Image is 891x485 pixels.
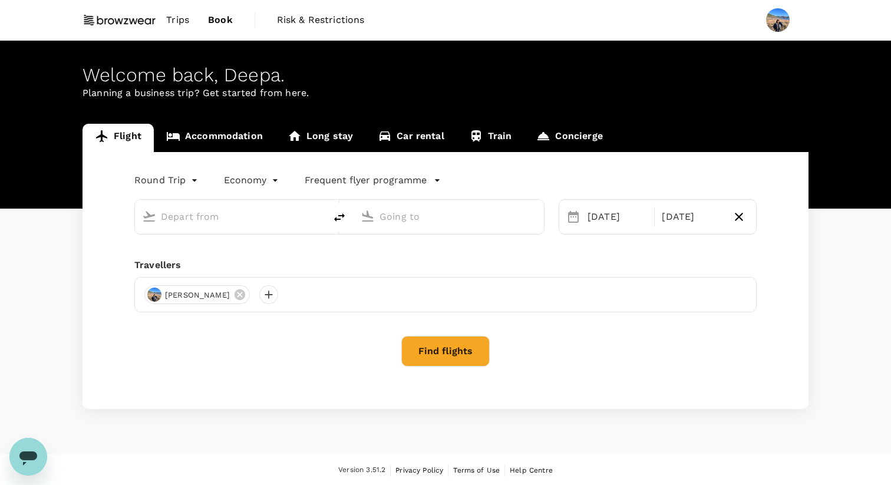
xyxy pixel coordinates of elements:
span: Book [208,13,233,27]
span: Risk & Restrictions [277,13,365,27]
button: delete [325,203,354,232]
span: Trips [166,13,189,27]
iframe: Button to launch messaging window [9,438,47,476]
img: Browzwear Solutions Pte Ltd [82,7,157,33]
img: Deepa Subramaniam [766,8,790,32]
